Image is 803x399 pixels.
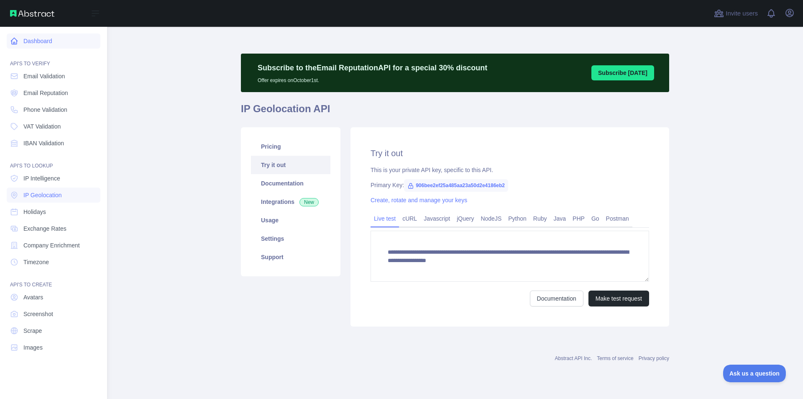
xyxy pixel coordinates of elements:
[23,191,62,199] span: IP Geolocation
[7,340,100,355] a: Images
[251,174,330,193] a: Documentation
[23,208,46,216] span: Holidays
[603,212,632,225] a: Postman
[7,102,100,117] a: Phone Validation
[251,193,330,211] a: Integrations New
[7,188,100,203] a: IP Geolocation
[7,119,100,134] a: VAT Validation
[639,355,669,361] a: Privacy policy
[7,171,100,186] a: IP Intelligence
[7,271,100,288] div: API'S TO CREATE
[23,122,61,131] span: VAT Validation
[7,50,100,67] div: API'S TO VERIFY
[726,9,758,18] span: Invite users
[251,229,330,248] a: Settings
[23,293,43,301] span: Avatars
[7,152,100,169] div: API'S TO LOOKUP
[569,212,588,225] a: PHP
[371,197,467,203] a: Create, rotate and manage your keys
[477,212,505,225] a: NodeJS
[550,212,570,225] a: Java
[404,179,508,192] span: 906bee2ef25a485aa23a50d2e4186eb2
[23,343,43,352] span: Images
[7,136,100,151] a: IBAN Validation
[597,355,633,361] a: Terms of service
[23,241,80,250] span: Company Enrichment
[23,327,42,335] span: Scrape
[7,238,100,253] a: Company Enrichment
[23,89,68,97] span: Email Reputation
[371,166,649,174] div: This is your private API key, specific to this API.
[241,102,669,122] h1: IP Geolocation API
[371,147,649,159] h2: Try it out
[299,198,319,206] span: New
[420,212,453,225] a: Javascript
[7,306,100,322] a: Screenshot
[23,174,60,183] span: IP Intelligence
[7,323,100,338] a: Scrape
[258,62,487,74] p: Subscribe to the Email Reputation API for a special 30 % discount
[7,204,100,219] a: Holidays
[258,74,487,84] p: Offer expires on October 1st.
[505,212,530,225] a: Python
[371,212,399,225] a: Live test
[7,255,100,270] a: Timezone
[7,85,100,100] a: Email Reputation
[23,106,67,114] span: Phone Validation
[399,212,420,225] a: cURL
[7,290,100,305] a: Avatars
[23,139,64,147] span: IBAN Validation
[23,72,65,80] span: Email Validation
[588,212,603,225] a: Go
[530,291,583,306] a: Documentation
[712,7,760,20] button: Invite users
[555,355,592,361] a: Abstract API Inc.
[251,137,330,156] a: Pricing
[371,181,649,189] div: Primary Key:
[530,212,550,225] a: Ruby
[10,10,54,17] img: Abstract API
[7,221,100,236] a: Exchange Rates
[591,65,654,80] button: Subscribe [DATE]
[588,291,649,306] button: Make test request
[23,258,49,266] span: Timezone
[23,224,66,233] span: Exchange Rates
[453,212,477,225] a: jQuery
[251,156,330,174] a: Try it out
[723,365,786,382] iframe: Toggle Customer Support
[23,310,53,318] span: Screenshot
[251,211,330,229] a: Usage
[7,69,100,84] a: Email Validation
[7,33,100,49] a: Dashboard
[251,248,330,266] a: Support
